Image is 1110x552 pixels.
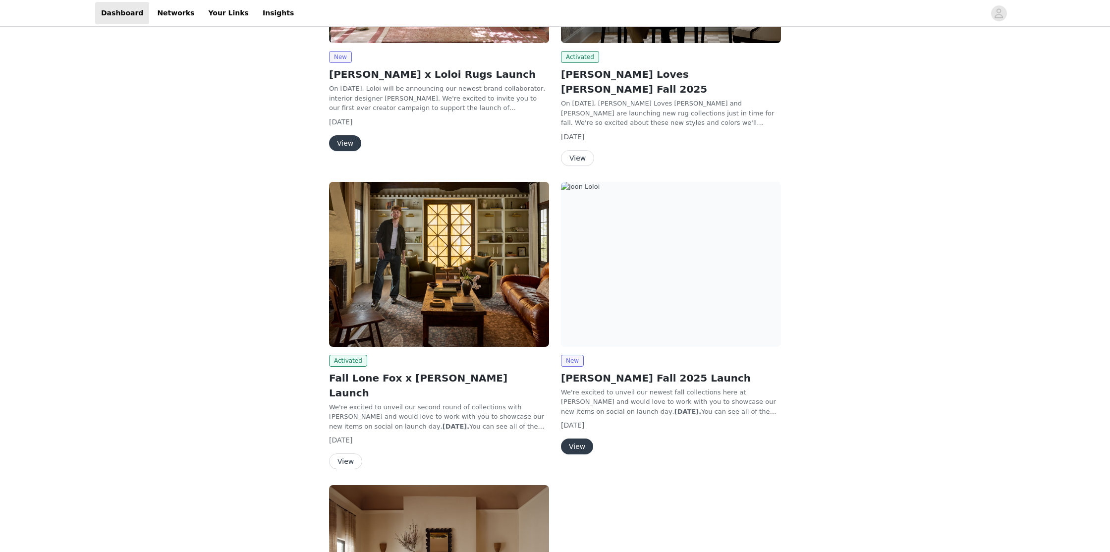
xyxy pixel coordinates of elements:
h2: [PERSON_NAME] x Loloi Rugs Launch [329,67,549,82]
span: New [561,355,584,367]
div: avatar [994,5,1003,21]
span: [DATE] [561,133,584,141]
a: Your Links [202,2,255,24]
button: View [329,453,362,469]
span: [DATE] [561,421,584,429]
p: We're excited to unveil our second round of collections with [PERSON_NAME] and would love to work... [329,402,549,432]
strong: [DATE]. [443,423,469,430]
img: Joon Loloi [329,182,549,347]
button: View [561,439,593,454]
p: On [DATE], [PERSON_NAME] Loves [PERSON_NAME] and [PERSON_NAME] are launching new rug collections ... [561,99,781,128]
a: View [329,140,361,147]
button: View [561,150,594,166]
span: [DATE] [329,118,352,126]
a: View [329,458,362,465]
a: Insights [257,2,300,24]
span: New [329,51,352,63]
p: We're excited to unveil our newest fall collections here at [PERSON_NAME] and would love to work ... [561,387,781,417]
img: Joon Loloi [561,182,781,347]
a: Networks [151,2,200,24]
span: Activated [329,355,367,367]
button: View [329,135,361,151]
a: View [561,443,593,450]
h2: Fall Lone Fox x [PERSON_NAME] Launch [329,371,549,400]
h2: [PERSON_NAME] Loves [PERSON_NAME] Fall 2025 [561,67,781,97]
a: View [561,155,594,162]
h2: [PERSON_NAME] Fall 2025 Launch [561,371,781,386]
p: On [DATE], Loloi will be announcing our newest brand collaborator, interior designer [PERSON_NAME... [329,84,549,113]
span: Activated [561,51,599,63]
strong: [DATE]. [674,408,701,415]
span: [DATE] [329,436,352,444]
a: Dashboard [95,2,149,24]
